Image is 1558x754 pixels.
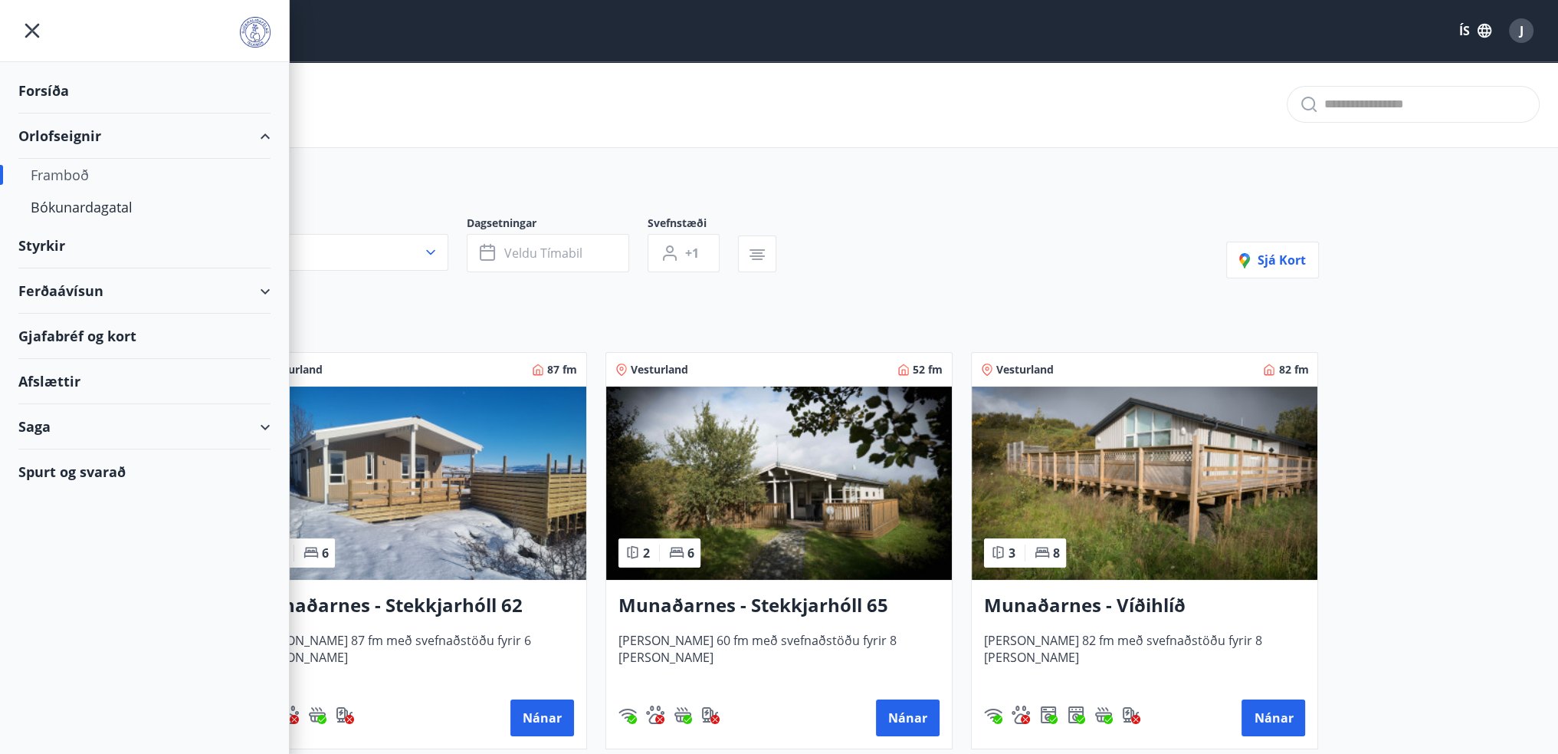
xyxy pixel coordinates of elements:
div: Heitur pottur [308,706,326,724]
span: J [1520,22,1524,39]
img: hddCLTAnxqFUMr1fxmbGG8zWilo2syolR0f9UjPn.svg [1067,706,1085,724]
button: ÍS [1451,17,1500,44]
span: [PERSON_NAME] 82 fm með svefnaðstöðu fyrir 8 [PERSON_NAME] [984,632,1305,683]
div: Framboð [31,159,258,191]
span: 82 fm [1278,362,1308,377]
button: Nánar [1241,700,1305,736]
div: Gjafabréf og kort [18,314,271,359]
div: Þurrkari [1067,706,1085,724]
div: Styrkir [18,223,271,268]
img: Dl16BY4EX9PAW649lg1C3oBuIaAsR6QVDQBO2cTm.svg [1039,706,1058,724]
button: +1 [648,234,720,272]
div: Afslættir [18,359,271,404]
img: h89QDIuHlAdpqTriuIvuEWkTH976fOgBEOOeu1mi.svg [674,706,692,724]
span: +1 [685,245,699,262]
span: [PERSON_NAME] 60 fm með svefnaðstöðu fyrir 8 [PERSON_NAME] [618,632,940,683]
img: Paella dish [972,387,1317,580]
span: Veldu tímabil [504,245,582,262]
img: nH7E6Gw2rvWFb8XaSdRp44dhkQaj4PJkOoRYItBQ.svg [701,706,720,724]
img: HJRyFFsYp6qjeUYhR4dAD8CaCEsnIFYZ05miwXoh.svg [984,706,1002,724]
div: Hleðslustöð fyrir rafbíla [1122,706,1140,724]
span: Vesturland [631,362,688,377]
div: Ferðaávísun [18,268,271,314]
div: Þvottavél [1039,706,1058,724]
span: 3 [1009,545,1015,561]
button: Sjá kort [1226,242,1319,278]
span: 6 [687,545,694,561]
div: Heitur pottur [674,706,692,724]
div: Þráðlaust net [618,706,637,724]
span: Svæði [240,216,467,234]
img: Paella dish [606,387,952,580]
button: Nánar [510,700,574,736]
span: 8 [1053,545,1060,561]
div: Hleðslustöð fyrir rafbíla [336,706,354,724]
img: h89QDIuHlAdpqTriuIvuEWkTH976fOgBEOOeu1mi.svg [1094,706,1113,724]
img: HJRyFFsYp6qjeUYhR4dAD8CaCEsnIFYZ05miwXoh.svg [618,706,637,724]
div: Forsíða [18,68,271,114]
img: h89QDIuHlAdpqTriuIvuEWkTH976fOgBEOOeu1mi.svg [308,706,326,724]
span: 2 [643,545,650,561]
span: 6 [322,545,329,561]
span: Vesturland [996,362,1054,377]
span: Dagsetningar [467,216,648,234]
div: Saga [18,404,271,449]
img: nH7E6Gw2rvWFb8XaSdRp44dhkQaj4PJkOoRYItBQ.svg [336,706,354,724]
button: Nánar [876,700,940,736]
span: 87 fm [547,362,577,377]
div: Hleðslustöð fyrir rafbíla [701,706,720,724]
h3: Munaðarnes - Víðihlíð [984,592,1305,620]
div: Bókunardagatal [31,191,258,223]
img: union_logo [240,17,271,48]
img: pxcaIm5dSOV3FS4whs1soiYWTwFQvksT25a9J10C.svg [1012,706,1030,724]
div: Þráðlaust net [984,706,1002,724]
div: Orlofseignir [18,114,271,159]
div: Gæludýr [646,706,664,724]
span: Svefnstæði [648,216,738,234]
button: Veldu tímabil [467,234,629,272]
span: Vesturland [265,362,323,377]
span: Sjá kort [1239,252,1306,268]
button: Allt [240,234,448,271]
button: menu [18,17,46,44]
div: Heitur pottur [1094,706,1113,724]
div: Spurt og svarað [18,449,271,494]
span: 52 fm [913,362,943,377]
button: J [1503,12,1540,49]
div: Gæludýr [1012,706,1030,724]
img: Paella dish [241,387,586,580]
span: [PERSON_NAME] 87 fm með svefnaðstöðu fyrir 6 [PERSON_NAME] [253,632,574,683]
img: pxcaIm5dSOV3FS4whs1soiYWTwFQvksT25a9J10C.svg [646,706,664,724]
h3: Munaðarnes - Stekkjarhóll 65 [618,592,940,620]
h3: Munaðarnes - Stekkjarhóll 62 [253,592,574,620]
img: nH7E6Gw2rvWFb8XaSdRp44dhkQaj4PJkOoRYItBQ.svg [1122,706,1140,724]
